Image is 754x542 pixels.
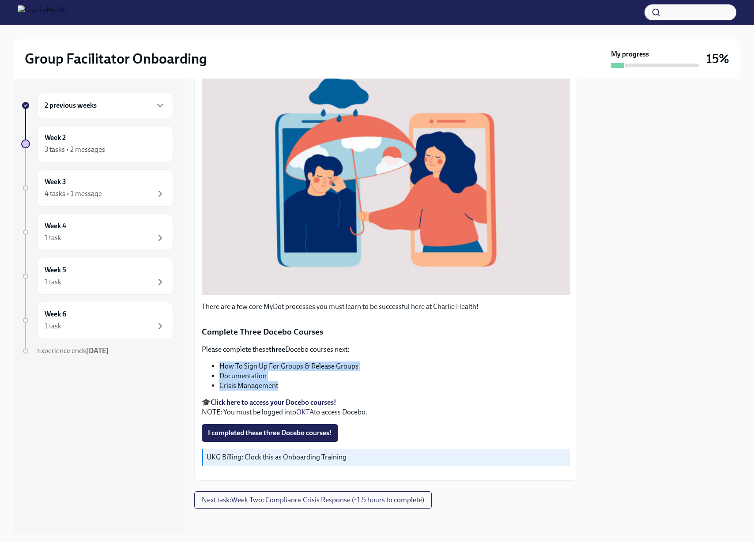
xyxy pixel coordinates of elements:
[86,346,109,355] strong: [DATE]
[45,265,66,275] h6: Week 5
[202,49,570,295] button: Zoom image
[45,133,66,143] h6: Week 2
[21,258,173,295] a: Week 51 task
[202,302,570,312] p: There are a few core MyDot processes you must learn to be successful here at Charlie Health!
[21,125,173,162] a: Week 23 tasks • 2 messages
[21,169,173,207] a: Week 34 tasks • 1 message
[37,93,173,118] div: 2 previous weeks
[296,408,314,416] a: OKTA
[45,101,97,110] h6: 2 previous weeks
[202,496,424,504] span: Next task : Week Two: Compliance Crisis Response (~1.5 hours to complete)
[25,50,207,68] h2: Group Facilitator Onboarding
[219,381,570,391] li: Crisis Management
[45,233,61,243] div: 1 task
[219,361,570,371] li: How To Sign Up For Groups & Release Groups
[706,51,729,67] h3: 15%
[45,177,66,187] h6: Week 3
[37,346,109,355] span: Experience ends
[45,189,102,199] div: 4 tasks • 1 message
[207,452,566,462] p: UKG Billing: Clock this as Onboarding Training
[45,277,61,287] div: 1 task
[21,214,173,251] a: Week 41 task
[45,309,66,319] h6: Week 6
[45,145,105,154] div: 3 tasks • 2 messages
[21,302,173,339] a: Week 61 task
[269,345,285,354] strong: three
[45,321,61,331] div: 1 task
[45,221,66,231] h6: Week 4
[202,398,570,417] p: 🎓 NOTE: You must be logged into to access Docebo.
[202,424,338,442] button: I completed these three Docebo courses!
[211,398,336,406] a: Click here to access your Docebo courses!
[208,429,332,437] span: I completed these three Docebo courses!
[202,326,570,338] p: Complete Three Docebo Courses
[219,371,570,381] li: Documentation
[202,345,570,354] p: Please complete these Docebo courses next:
[194,491,432,509] button: Next task:Week Two: Compliance Crisis Response (~1.5 hours to complete)
[18,5,67,19] img: CharlieHealth
[611,49,649,59] strong: My progress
